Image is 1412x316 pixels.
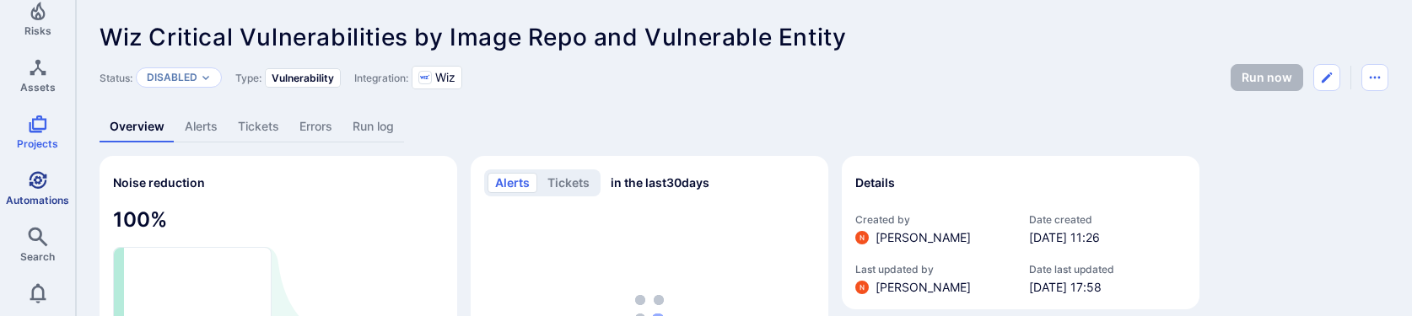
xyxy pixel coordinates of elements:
a: Errors [289,111,342,142]
span: Type: [235,72,261,84]
button: alerts [488,173,537,193]
span: Automations [6,194,69,206]
h2: Details [855,174,895,191]
span: [PERSON_NAME] [876,279,971,296]
button: Expand dropdown [201,72,211,83]
span: 100 % [113,206,444,233]
div: Neeren Patki [855,231,869,244]
img: ACg8ocIprwjrgDQnDsNSk9Ghn5p5-B8DpAKWoJ5Gi9syOE4K59tr4Q=s96-c [855,281,869,294]
button: Edit automation [1313,64,1340,91]
div: Automation tabs [100,111,1388,142]
span: [DATE] 17:58 [1029,279,1186,296]
span: Risks [24,24,51,37]
span: Created by [855,213,1012,226]
span: Status: [100,72,132,84]
span: in the last 30 days [611,174,709,191]
span: Projects [17,137,58,150]
span: Last updated by [855,263,1012,276]
span: Search [20,250,55,263]
a: Overview [100,111,175,142]
section: Details widget [842,156,1199,309]
div: Neeren Patki [855,281,869,294]
button: Disabled [147,71,197,84]
button: Run automation [1231,64,1303,91]
span: [DATE] 11:26 [1029,229,1186,246]
span: Wiz [435,69,455,86]
button: Automation menu [1361,64,1388,91]
span: Noise reduction [113,175,205,190]
img: ACg8ocIprwjrgDQnDsNSk9Ghn5p5-B8DpAKWoJ5Gi9syOE4K59tr4Q=s96-c [855,231,869,244]
span: Wiz Critical Vulnerabilities by Image Repo and Vulnerable Entity [100,23,846,51]
span: Date last updated [1029,263,1186,276]
span: [PERSON_NAME] [876,229,971,246]
a: Alerts [175,111,228,142]
div: Vulnerability [265,68,341,88]
a: Run log [342,111,404,142]
span: Integration: [354,72,408,84]
button: tickets [540,173,597,193]
span: Date created [1029,213,1186,226]
a: Tickets [228,111,289,142]
span: Assets [20,81,56,94]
